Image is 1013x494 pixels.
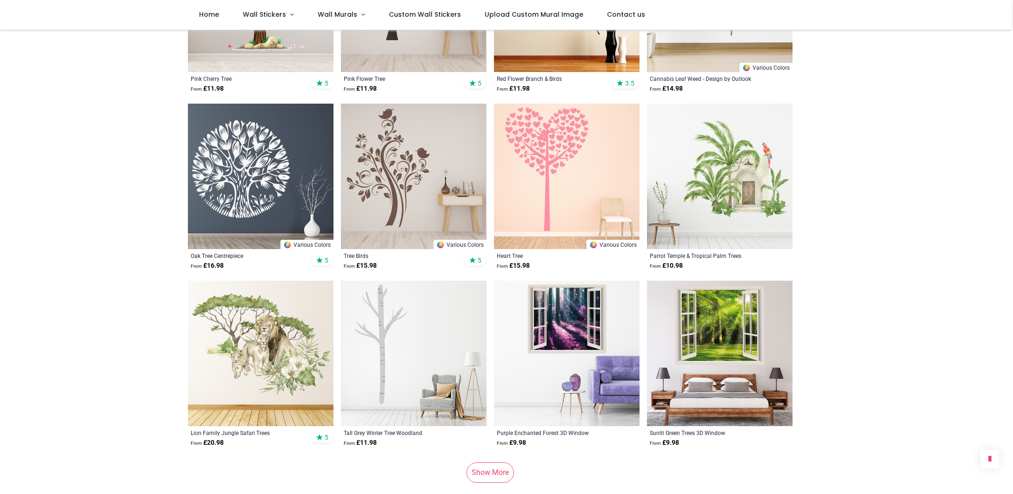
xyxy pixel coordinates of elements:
span: 5 [325,79,328,87]
img: Tall Grey Winter Tree Woodland Wall Sticker [341,281,487,426]
span: From [344,441,355,446]
span: 3.5 [625,79,634,87]
span: From [344,263,355,269]
span: From [650,263,661,269]
strong: £ 16.98 [191,261,224,270]
span: From [191,263,202,269]
strong: £ 11.98 [344,438,377,448]
a: Pink Flower Tree [344,75,456,82]
strong: £ 20.98 [191,438,224,448]
img: Purple Enchanted Forest 3D Window Wall Sticker [494,281,640,426]
span: Wall Murals [318,10,357,19]
span: Home [199,10,219,19]
a: Various Colors [586,240,640,249]
span: From [497,441,508,446]
a: Cannabis Leaf Weed - Design by Outlook [650,75,762,82]
span: From [191,86,202,92]
img: Color Wheel [283,241,292,249]
a: Heart Tree [497,252,609,259]
span: From [497,263,508,269]
a: Various Colors [740,63,793,72]
span: From [191,441,202,446]
span: From [650,86,661,92]
img: Parrot Temple & Tropical Palm Trees Wall Sticker [647,104,793,249]
strong: £ 11.98 [497,84,530,93]
img: Oak Tree Centrepiece Wall Sticker [188,104,333,249]
a: Tall Grey Winter Tree Woodland [344,429,456,436]
a: Parrot Temple & Tropical Palm Trees [650,252,762,259]
a: Various Colors [433,240,487,249]
span: 5 [325,256,328,264]
span: From [650,441,661,446]
span: 5 [325,433,328,441]
a: Pink Cherry Tree [191,75,303,82]
a: Red Flower Branch & Birds [497,75,609,82]
span: 5 [478,79,481,87]
a: Tree Birds [344,252,456,259]
img: Color Wheel [742,64,751,72]
span: 5 [478,256,481,264]
span: Wall Stickers [243,10,286,19]
strong: £ 15.98 [344,261,377,270]
strong: £ 15.98 [497,261,530,270]
img: Color Wheel [436,241,445,249]
img: Lion Family Jungle Safari Trees Wall Sticker [188,281,333,426]
img: Color Wheel [589,241,598,249]
strong: £ 9.98 [650,438,679,448]
strong: £ 9.98 [497,438,526,448]
a: Oak Tree Centrepiece [191,252,303,259]
strong: £ 11.98 [191,84,224,93]
a: Lion Family Jungle Safari Trees [191,429,303,436]
a: Show More [467,462,514,483]
span: Contact us [607,10,645,19]
span: From [344,86,355,92]
a: Various Colors [280,240,333,249]
strong: £ 11.98 [344,84,377,93]
a: Purple Enchanted Forest 3D Window [497,429,609,436]
strong: £ 14.98 [650,84,683,93]
strong: £ 10.98 [650,261,683,270]
span: From [497,86,508,92]
span: Upload Custom Mural Image [485,10,583,19]
img: Tree Birds Wall Sticker [341,104,487,249]
a: Sunlit Green Trees 3D Window [650,429,762,436]
span: Custom Wall Stickers [389,10,461,19]
img: Heart Tree Wall Sticker [494,104,640,249]
img: Sunlit Green Trees 3D Window Wall Sticker [647,281,793,426]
